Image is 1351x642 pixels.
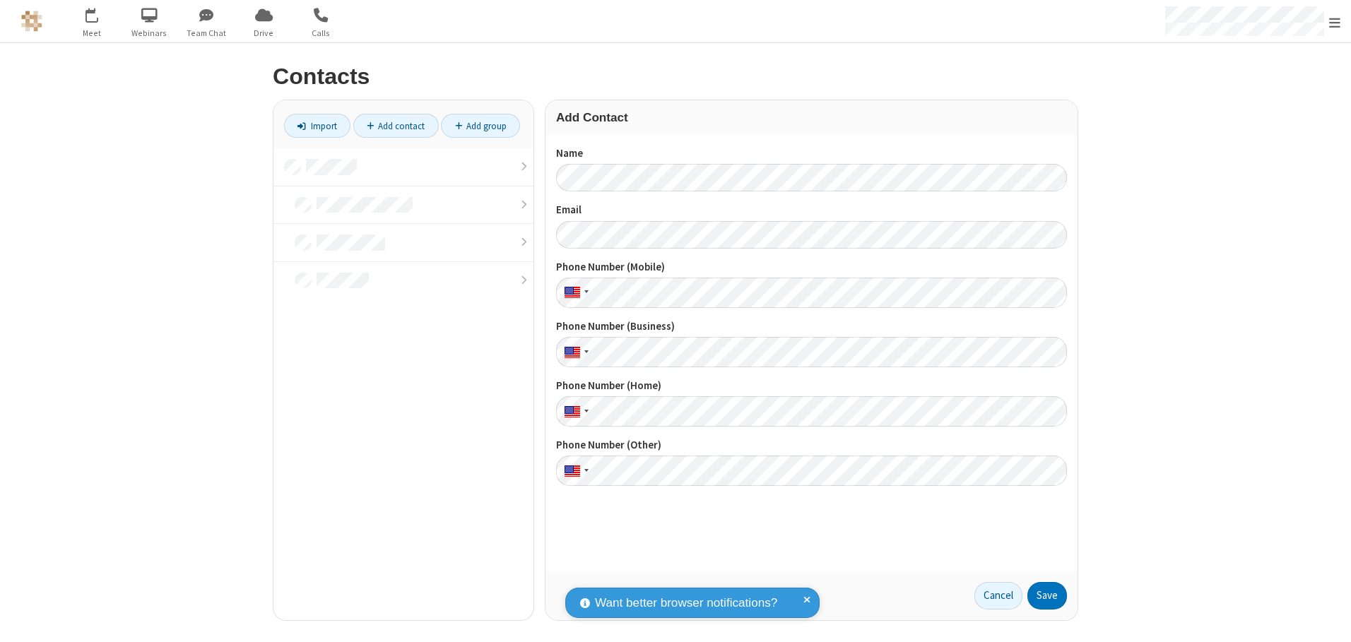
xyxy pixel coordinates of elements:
[556,396,593,427] div: United States: + 1
[441,114,520,138] a: Add group
[180,27,233,40] span: Team Chat
[556,319,1067,335] label: Phone Number (Business)
[556,259,1067,275] label: Phone Number (Mobile)
[556,202,1067,218] label: Email
[556,437,1067,453] label: Phone Number (Other)
[273,64,1078,89] h2: Contacts
[237,27,290,40] span: Drive
[595,594,777,612] span: Want better browser notifications?
[353,114,439,138] a: Add contact
[95,8,105,18] div: 1
[123,27,176,40] span: Webinars
[295,27,348,40] span: Calls
[556,456,593,486] div: United States: + 1
[556,337,593,367] div: United States: + 1
[556,111,1067,124] h3: Add Contact
[556,278,593,308] div: United States: + 1
[66,27,119,40] span: Meet
[21,11,42,32] img: QA Selenium DO NOT DELETE OR CHANGE
[1027,582,1067,610] button: Save
[284,114,350,138] a: Import
[556,145,1067,162] label: Name
[974,582,1022,610] a: Cancel
[556,378,1067,394] label: Phone Number (Home)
